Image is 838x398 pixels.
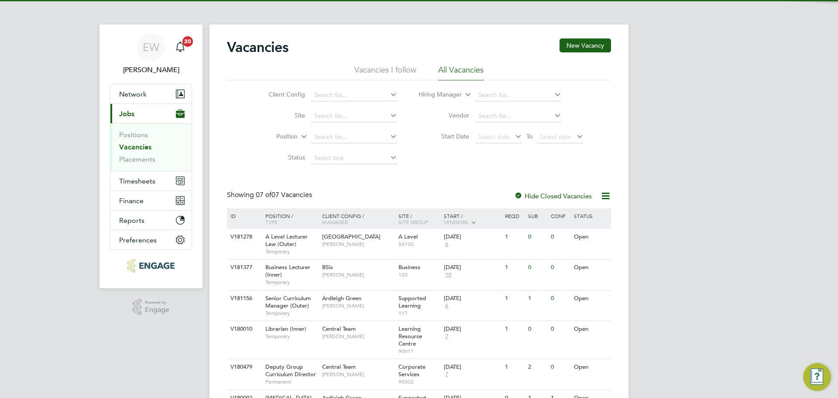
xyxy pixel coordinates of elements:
span: 20 [182,36,193,47]
span: Manager [322,218,348,225]
span: BSix [322,263,333,271]
a: Vacancies [119,143,151,151]
span: Central Team [322,325,356,332]
div: 2 [526,359,549,375]
label: Status [255,153,305,161]
span: 90002 [398,378,440,385]
span: EW [143,42,159,53]
span: Temporary [265,279,318,286]
div: 1 [503,321,525,337]
div: 0 [549,359,571,375]
div: [DATE] [444,325,501,333]
div: 1 [526,291,549,307]
span: To [524,131,535,142]
div: Open [572,359,610,375]
div: Start / [442,208,503,230]
div: 0 [526,260,549,276]
label: Vendor [419,111,469,119]
div: 1 [503,359,525,375]
div: Open [572,260,610,276]
div: Status [572,208,610,223]
div: ID [228,208,259,223]
span: 07 of [256,190,271,199]
div: Position / [259,208,320,229]
div: V181278 [228,229,259,245]
a: EW[PERSON_NAME] [110,33,192,75]
div: 1 [503,291,525,307]
span: A Level [398,233,418,240]
span: 07 Vacancies [256,190,312,199]
label: Start Date [419,132,469,140]
div: 0 [526,321,549,337]
span: Permanent [265,378,318,385]
span: Temporary [265,333,318,340]
button: Network [110,84,192,104]
input: Search for... [475,110,561,122]
span: Ardleigh Green [322,294,361,302]
div: 0 [549,321,571,337]
span: Business [398,263,420,271]
span: Deputy Group Curriculum Director [265,363,316,378]
button: Engage Resource Center [803,363,831,391]
span: [GEOGRAPHIC_DATA] [322,233,381,240]
div: [DATE] [444,264,501,271]
input: Search for... [311,89,397,101]
span: Network [119,90,147,98]
span: Timesheets [119,177,155,185]
button: Jobs [110,104,192,123]
div: V181156 [228,291,259,307]
span: 120 [398,271,440,278]
span: Finance [119,197,144,205]
span: 7 [444,371,450,378]
a: Go to home page [110,259,192,273]
div: Open [572,321,610,337]
span: Supported Learning [398,294,426,309]
span: 117 [398,310,440,317]
div: 1 [503,229,525,245]
label: Client Config [255,90,305,98]
span: Corporate Services [398,363,426,378]
span: Powered by [145,299,169,306]
span: Vendors [444,218,468,225]
div: V180010 [228,321,259,337]
div: [DATE] [444,233,501,241]
div: V180479 [228,359,259,375]
button: Preferences [110,230,192,249]
nav: Main navigation [100,24,203,288]
div: [DATE] [444,363,501,371]
div: Conf [549,208,571,223]
div: Reqd [503,208,525,223]
img: blackstonerecruitment-logo-retina.png [127,259,174,273]
div: Site / [396,208,442,229]
label: Hide Closed Vacancies [514,192,592,200]
span: Ella Wratten [110,65,192,75]
span: 90011 [398,348,440,355]
span: 50120 [398,241,440,248]
div: 0 [526,229,549,245]
span: Jobs [119,110,134,118]
span: Select date [478,133,510,141]
span: Senior Curriculum Manager (Outer) [265,294,311,309]
label: Hiring Manager [412,90,462,99]
div: 1 [503,260,525,276]
span: Preferences [119,236,157,244]
span: 10 [444,271,453,279]
li: Vacancies I follow [354,65,416,80]
input: Search for... [311,131,397,143]
a: 20 [172,33,189,61]
span: [PERSON_NAME] [322,371,394,378]
button: Timesheets [110,171,192,190]
div: Open [572,291,610,307]
a: Positions [119,131,148,139]
span: A Level Lecturer Law (Outer) [265,233,308,248]
div: 0 [549,260,571,276]
span: Learning Resource Centre [398,325,422,347]
label: Site [255,111,305,119]
div: Client Config / [320,208,396,229]
span: Select date [540,133,571,141]
a: Powered byEngage [133,299,170,315]
span: Librarian (Inner) [265,325,306,332]
div: 0 [549,291,571,307]
span: Business Lecturer (Inner) [265,263,310,278]
span: [PERSON_NAME] [322,271,394,278]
